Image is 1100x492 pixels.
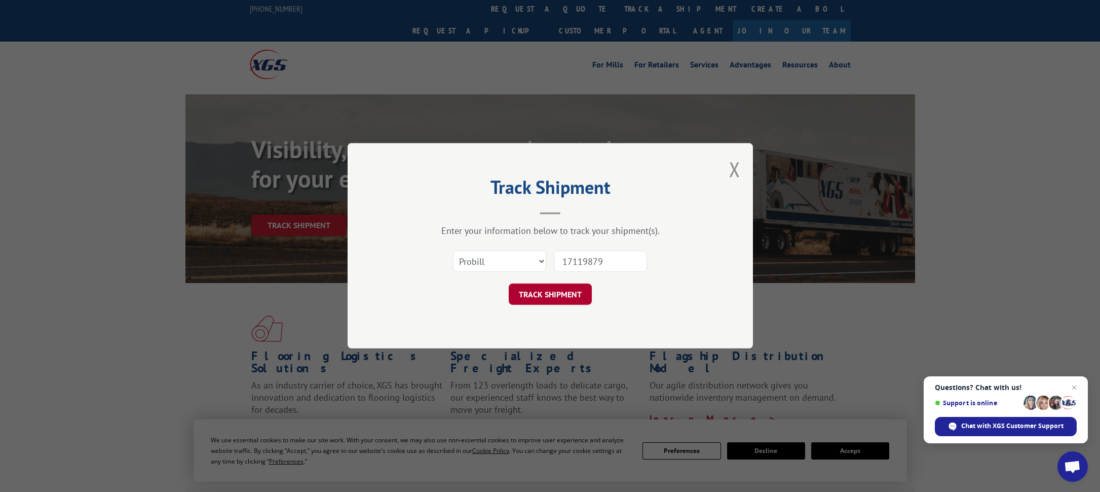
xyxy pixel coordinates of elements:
[935,399,1020,407] span: Support is online
[1068,381,1080,394] span: Close chat
[1057,451,1088,482] div: Open chat
[398,180,702,199] h2: Track Shipment
[935,417,1077,436] div: Chat with XGS Customer Support
[935,383,1077,392] span: Questions? Chat with us!
[509,284,592,305] button: TRACK SHIPMENT
[398,225,702,237] div: Enter your information below to track your shipment(s).
[554,251,647,272] input: Number(s)
[729,156,740,183] button: Close modal
[961,421,1064,431] span: Chat with XGS Customer Support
